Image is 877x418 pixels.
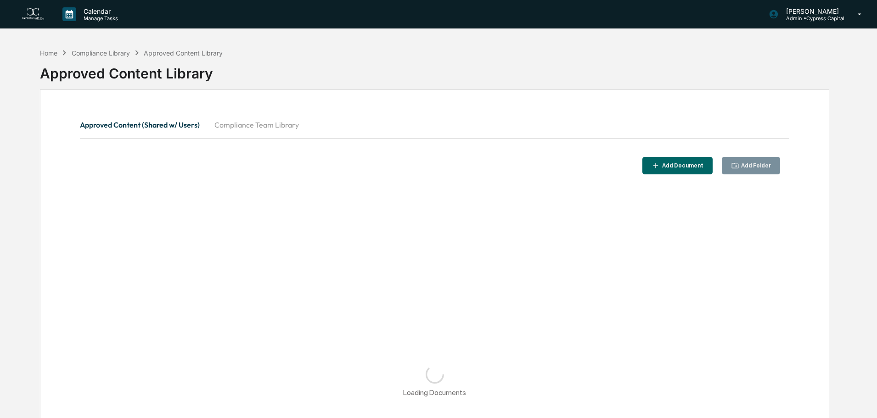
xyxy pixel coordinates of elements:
[403,388,466,397] div: Loading Documents
[76,15,123,22] p: Manage Tasks
[779,7,844,15] p: [PERSON_NAME]
[722,157,781,175] button: Add Folder
[40,58,829,82] div: Approved Content Library
[207,114,306,136] button: Compliance Team Library
[660,162,703,169] div: Add Document
[739,162,771,169] div: Add Folder
[144,49,223,57] div: Approved Content Library
[80,114,789,136] div: secondary tabs example
[22,8,44,21] img: logo
[779,15,844,22] p: Admin • Cypress Capital
[40,49,57,57] div: Home
[76,7,123,15] p: Calendar
[80,114,207,136] button: Approved Content (Shared w/ Users)
[72,49,130,57] div: Compliance Library
[642,157,713,175] button: Add Document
